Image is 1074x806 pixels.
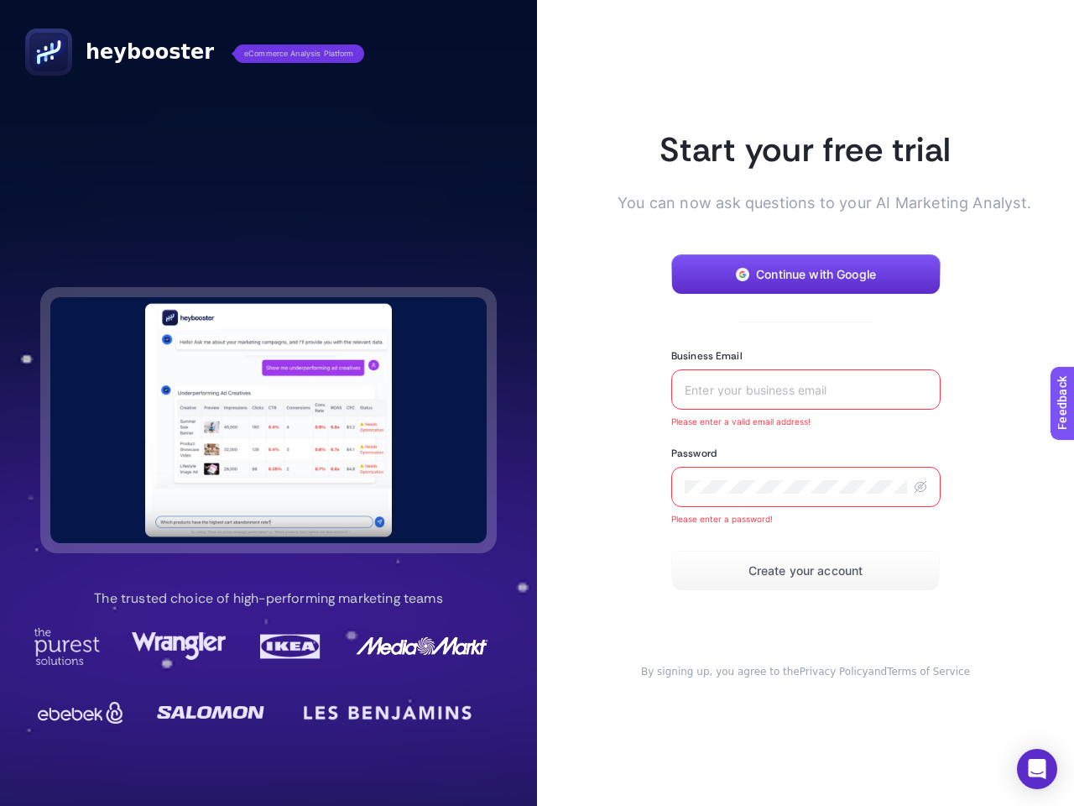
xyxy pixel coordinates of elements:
[94,589,442,609] p: The trusted choice of high-performing marketing teams
[748,564,863,578] span: Create your account
[641,666,800,678] span: By signing up, you agree to the
[10,5,64,18] span: Feedback
[294,693,482,733] img: LesBenjamin
[157,696,264,730] img: Salomon
[355,628,489,665] img: MediaMarkt
[25,29,364,76] a: heyboostereCommerce Analysis Platform
[756,268,876,281] span: Continue with Google
[86,39,214,65] span: heybooster
[34,696,128,730] img: Ebebek
[671,254,941,295] button: Continue with Google
[800,666,868,678] a: Privacy Policy
[671,416,941,427] span: Please enter a valid email address!
[618,665,993,678] div: and
[618,191,993,214] p: You can now ask questions to your AI Marketing Analyst.
[618,128,993,171] h1: Start your free trial
[257,628,324,665] img: Ikea
[671,514,941,524] span: Please enter a password!
[132,628,226,665] img: Wrangler
[887,666,970,678] a: Terms of Service
[671,551,940,591] button: Create your account
[671,447,717,460] label: Password
[1017,749,1057,789] div: Open Intercom Messenger
[234,44,364,63] span: eCommerce Analysis Platform
[34,628,101,665] img: Purest
[685,383,927,396] input: Enter your business email
[671,349,743,363] label: Business Email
